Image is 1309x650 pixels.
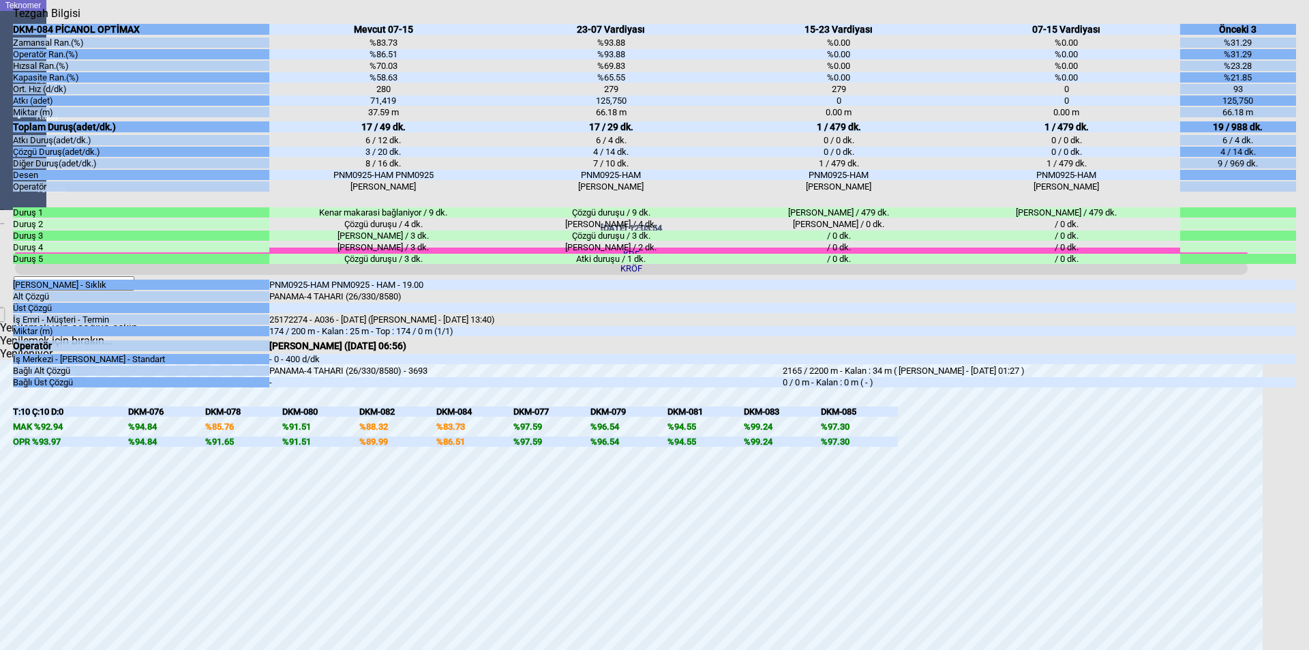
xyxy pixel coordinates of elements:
div: Çözgü duruşu / 9 dk. [497,207,725,218]
div: 6 / 4 dk. [1180,135,1295,145]
div: 07-15 Vardiyası [952,24,1180,35]
div: Desen [13,170,269,180]
div: - 0 - 400 d/dk [269,354,783,364]
div: Atkı (adet) [13,95,269,106]
div: Duruş 4 [13,242,269,252]
div: PNM0925-HAM PNM0925 - HAM - 19.00 [269,280,783,290]
div: %99.24 [744,422,821,432]
div: %94.84 [128,437,205,447]
div: Duruş 5 [13,254,269,264]
div: Üst Çözgü [13,303,269,313]
div: 66.18 m [497,107,725,117]
div: 0 [725,95,952,106]
div: Hızsal Ran.(%) [13,61,269,71]
div: 17 / 49 dk. [269,121,497,132]
div: 279 [497,84,725,94]
div: / 0 dk. [725,242,952,252]
div: MAK %92.94 [13,422,128,432]
div: 2165 / 2200 m - Kalan : 34 m ( [PERSON_NAME] - [DATE] 01:27 ) [783,366,1296,376]
div: %58.63 [269,72,497,83]
div: Operatör [13,181,269,192]
div: PNM0925-HAM [952,170,1180,180]
div: Duruş 3 [13,231,269,241]
div: [PERSON_NAME] [497,181,725,192]
div: %83.73 [269,38,497,48]
div: [PERSON_NAME] ([DATE] 06:56) [269,340,783,351]
div: %94.55 [667,437,744,447]
div: 25172274 - A036 - [DATE] ([PERSON_NAME] - [DATE] 13:40) [269,314,783,325]
div: Çözgü duruşu / 3 dk. [269,254,497,264]
div: İş Merkezi - [PERSON_NAME] - Standart [13,354,269,364]
div: %99.24 [744,437,821,447]
div: / 0 dk. [725,231,952,241]
div: 0 / 0 dk. [952,135,1180,145]
div: 1 / 479 dk. [952,158,1180,168]
div: / 0 dk. [952,242,1180,252]
div: [PERSON_NAME] [952,181,1180,192]
div: 0 / 0 dk. [952,147,1180,157]
div: / 0 dk. [725,254,952,264]
div: %86.51 [436,437,513,447]
div: T:10 Ç:10 D:0 [13,407,128,417]
div: [PERSON_NAME] / 3 dk. [269,242,497,252]
div: %23.28 [1180,61,1295,71]
div: %94.84 [128,422,205,432]
div: %88.32 [359,422,436,432]
div: 19 / 988 dk. [1180,121,1295,132]
div: 125,750 [497,95,725,106]
div: [PERSON_NAME] / 479 dk. [952,207,1180,218]
div: 1 / 479 dk. [725,121,952,132]
div: 0 / 0 dk. [725,147,952,157]
div: [PERSON_NAME] / 2 dk. [497,242,725,252]
div: 71,419 [269,95,497,106]
div: Bağlı Alt Çözgü [13,366,269,376]
div: %96.54 [590,422,667,432]
div: DKM-076 [128,407,205,417]
div: Önceki 3 [1180,24,1295,35]
div: 0 [952,84,1180,94]
div: DKM-083 [744,407,821,417]
div: %0.00 [725,61,952,71]
div: 66.18 m [1180,107,1295,117]
div: 1 / 479 dk. [725,158,952,168]
div: Tezgah Bilgisi [13,7,85,20]
div: Çözgü duruşu / 4 dk. [269,219,497,229]
div: %91.65 [205,437,282,447]
div: 93 [1180,84,1295,94]
div: - [269,377,783,387]
div: %69.83 [497,61,725,71]
div: %0.00 [725,72,952,83]
div: DKM-082 [359,407,436,417]
div: %97.30 [821,422,898,432]
div: %86.51 [269,49,497,59]
div: OPR %93.97 [13,437,128,447]
div: [PERSON_NAME] / 0 dk. [725,219,952,229]
div: Alt Çözgü [13,291,269,301]
div: Kenar makarasi bağlaniyor / 9 dk. [269,207,497,218]
div: 0 [952,95,1180,106]
div: %0.00 [952,49,1180,59]
div: Duruş 2 [13,219,269,229]
div: %96.54 [590,437,667,447]
div: 9 / 969 dk. [1180,158,1295,168]
div: 0.00 m [725,107,952,117]
div: 279 [725,84,952,94]
div: DKM-085 [821,407,898,417]
div: 37.59 m [269,107,497,117]
div: 0 / 0 dk. [725,135,952,145]
div: 4 / 14 dk. [1180,147,1295,157]
div: [PERSON_NAME] / 3 dk. [269,231,497,241]
div: DKM-078 [205,407,282,417]
div: Bağlı Üst Çözgü [13,377,269,387]
div: DKM-084 PİCANOL OPTİMAX [13,24,269,35]
div: PANAMA-4 TAHARI (26/330/8580) - 3693 [269,366,783,376]
div: [PERSON_NAME] / 479 dk. [725,207,952,218]
div: 6 / 12 dk. [269,135,497,145]
div: 6 / 4 dk. [497,135,725,145]
div: %65.55 [497,72,725,83]
div: Çözgü duruşu / 3 dk. [497,231,725,241]
div: %21.85 [1180,72,1295,83]
div: / 0 dk. [952,254,1180,264]
div: Diğer Duruş(adet/dk.) [13,158,269,168]
div: PNM0925-HAM [725,170,952,180]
